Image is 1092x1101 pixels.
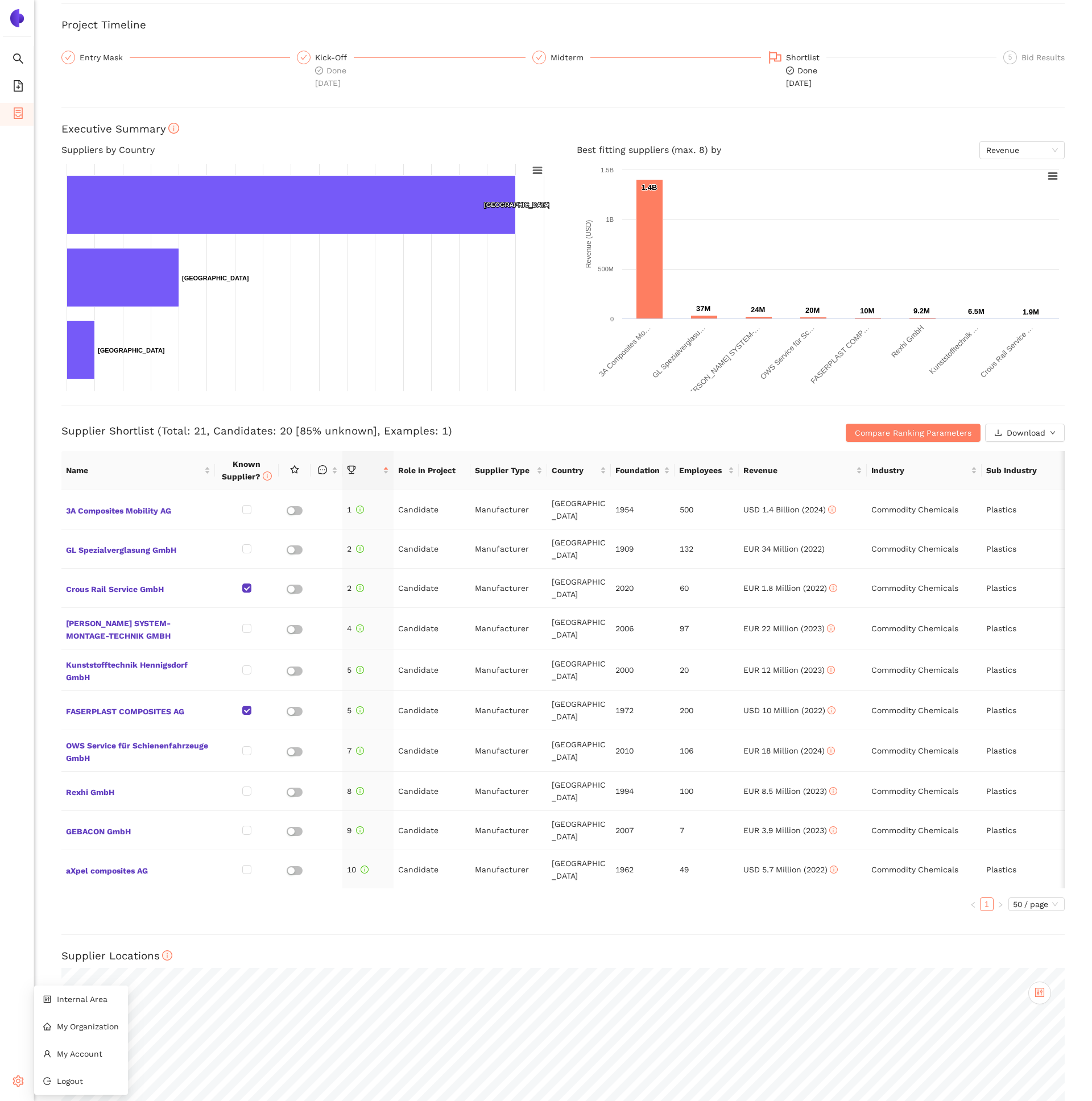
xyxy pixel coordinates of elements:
span: info-circle [829,826,837,834]
text: 37M [696,304,710,313]
span: Rexhi GmbH [66,784,210,798]
div: Shortlist [786,51,826,64]
th: this column is sortable [311,451,342,490]
span: Employees [679,464,725,477]
span: Country [552,464,598,477]
td: Manufacturer [470,850,547,889]
span: info-circle [162,950,173,961]
span: GL Spezialverglasung GmbH [66,541,210,556]
span: 10 [347,865,369,874]
td: Candidate [394,649,470,691]
button: Compare Ranking Parameters [846,424,981,442]
span: Sub Industry [986,464,1083,477]
span: Revenue [986,142,1058,159]
span: USD 10 Million (2022) [743,706,835,715]
span: info-circle [356,706,364,714]
span: info-circle [356,624,364,632]
span: 50 / page [1013,898,1060,910]
span: info-circle [356,787,364,795]
span: info-circle [356,506,364,514]
span: EUR 3.9 Million (2023) [743,826,837,835]
span: USD 1.4 Billion (2024) [743,505,836,514]
span: flag [768,51,782,64]
h3: Project Timeline [61,18,1065,32]
td: Candidate [394,730,470,772]
td: 200 [675,691,739,730]
span: Download [1007,427,1045,439]
div: Entry Mask [61,51,290,64]
td: [GEOGRAPHIC_DATA] [547,649,611,691]
span: EUR 18 Million (2024) [743,746,835,755]
span: info-circle [361,866,369,874]
text: 1B [606,216,614,223]
div: Shortlistcheck-circleDone[DATE] [768,51,996,89]
span: control [43,995,51,1003]
span: container [13,104,24,126]
th: this column's title is Supplier Type,this column is sortable [470,451,547,490]
li: 1 [980,897,994,911]
span: Logout [57,1077,83,1086]
li: Previous Page [966,897,980,911]
td: Manufacturer [470,772,547,811]
span: Bid Results [1021,53,1065,62]
td: 2006 [611,608,675,649]
td: 1962 [611,850,675,889]
span: EUR 1.8 Million (2022) [743,583,837,593]
span: Name [66,464,202,477]
span: 3A Composites Mobility AG [66,502,210,517]
td: [GEOGRAPHIC_DATA] [547,608,611,649]
td: 60 [675,569,739,608]
span: user [43,1050,51,1058]
h4: Suppliers by Country [61,141,549,159]
td: 1972 [611,691,675,730]
td: Commodity Chemicals [867,691,982,730]
td: Commodity Chemicals [867,569,982,608]
text: [GEOGRAPHIC_DATA] [182,275,249,282]
td: Manufacturer [470,811,547,850]
span: [PERSON_NAME] SYSTEM-MONTAGE-TECHNIK GMBH [66,615,210,642]
span: Internal Area [57,995,107,1004]
td: Commodity Chemicals [867,490,982,529]
td: [GEOGRAPHIC_DATA] [547,811,611,850]
span: 7 [347,746,364,755]
td: 2000 [611,649,675,691]
text: Kunststofftechnik … [928,324,980,376]
span: EUR 22 Million (2023) [743,624,835,633]
span: info-circle [356,747,364,755]
span: My Organization [57,1022,119,1031]
td: 1909 [611,529,675,569]
li: Next Page [994,897,1007,911]
span: message [318,465,327,474]
td: Candidate [394,691,470,730]
img: Logo [8,9,26,27]
td: Commodity Chemicals [867,730,982,772]
td: 20 [675,649,739,691]
text: 1.4B [642,183,657,192]
td: [GEOGRAPHIC_DATA] [547,772,611,811]
span: Done [DATE] [786,66,817,88]
td: Manufacturer [470,608,547,649]
button: left [966,897,980,911]
td: [GEOGRAPHIC_DATA] [547,850,611,889]
text: 9.2M [913,307,930,315]
span: 5 [347,665,364,674]
th: this column's title is Employees,this column is sortable [675,451,738,490]
span: 1 [347,505,364,514]
td: Commodity Chemicals [867,811,982,850]
th: this column's title is Industry,this column is sortable [867,451,982,490]
span: search [13,49,24,72]
span: 5 [1008,53,1012,61]
span: right [997,901,1004,908]
h3: Supplier Shortlist (Total: 21, Candidates: 20 [85% unknown], Examples: 1) [61,424,730,438]
span: 2 [347,583,364,593]
td: 106 [675,730,739,772]
text: OWS Service für Sc… [759,324,817,382]
td: 2010 [611,730,675,772]
span: info-circle [356,666,364,674]
span: info-circle [356,584,364,592]
td: [GEOGRAPHIC_DATA] [547,691,611,730]
span: EUR 8.5 Million (2023) [743,787,837,796]
h3: Supplier Locations [61,949,1065,963]
td: Commodity Chemicals [867,649,982,691]
text: Revenue (USD) [585,220,593,268]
